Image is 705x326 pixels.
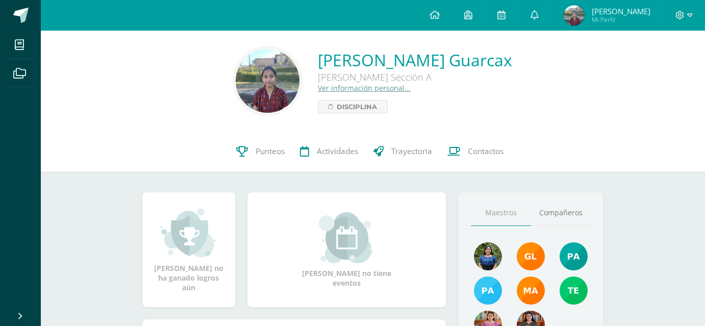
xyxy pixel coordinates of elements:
[560,242,588,270] img: 40c28ce654064086a0d3fb3093eec86e.png
[531,200,591,226] a: Compañeros
[440,131,511,172] a: Contactos
[592,6,650,16] span: [PERSON_NAME]
[560,277,588,305] img: f478d08ad3f1f0ce51b70bf43961b330.png
[317,146,358,157] span: Actividades
[295,212,397,288] div: [PERSON_NAME] no tiene eventos
[161,207,216,258] img: achievement_small.png
[318,49,512,71] a: [PERSON_NAME] Guarcax
[517,242,545,270] img: 895b5ece1ed178905445368d61b5ce67.png
[256,146,285,157] span: Punteos
[337,101,377,113] span: Disciplina
[517,277,545,305] img: 560278503d4ca08c21e9c7cd40ba0529.png
[474,242,502,270] img: ea1e021c45f4b6377b2c1f7d95b2b569.png
[474,277,502,305] img: d0514ac6eaaedef5318872dd8b40be23.png
[236,49,299,113] img: 0bde6892eb0fdba6b73928f65e207e4d.png
[153,207,225,292] div: [PERSON_NAME] no ha ganado logros aún
[564,5,584,26] img: 62f64d9dbf1f0d1797a76da7a222e997.png
[318,71,512,83] div: [PERSON_NAME] Sección A
[318,83,411,93] a: Ver información personal...
[468,146,503,157] span: Contactos
[366,131,440,172] a: Trayectoria
[592,15,650,24] span: Mi Perfil
[318,100,388,113] a: Disciplina
[391,146,432,157] span: Trayectoria
[292,131,366,172] a: Actividades
[229,131,292,172] a: Punteos
[319,212,374,263] img: event_small.png
[471,200,531,226] a: Maestros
